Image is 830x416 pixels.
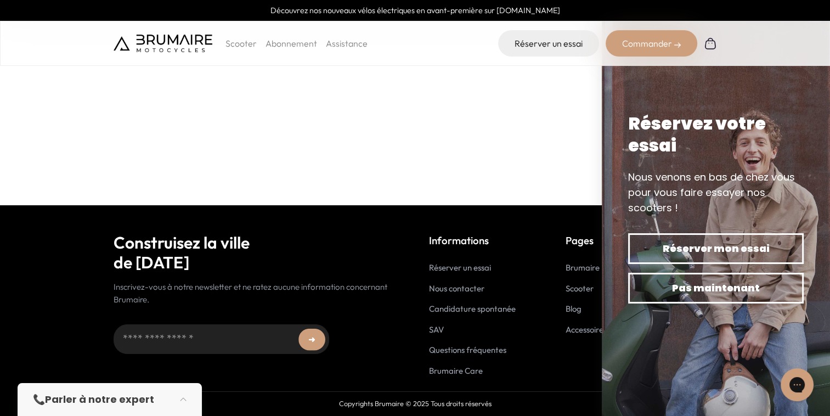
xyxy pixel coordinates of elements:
[606,30,697,57] div: Commander
[566,262,600,273] a: Brumaire
[775,364,819,405] iframe: Gorgias live chat messenger
[429,233,516,248] p: Informations
[429,324,444,335] a: SAV
[114,281,402,306] p: Inscrivez-vous à notre newsletter et ne ratez aucune information concernant Brumaire.
[498,30,599,57] a: Réserver un essai
[566,303,581,314] a: Blog
[114,35,212,52] img: Brumaire Motocycles
[429,366,483,376] a: Brumaire Care
[266,38,317,49] a: Abonnement
[566,233,607,248] p: Pages
[114,324,329,354] input: Adresse email...
[704,37,717,50] img: Panier
[566,283,594,294] a: Scooter
[674,42,681,48] img: right-arrow-2.png
[429,345,506,355] a: Questions fréquentes
[429,303,516,314] a: Candidature spontanée
[429,283,484,294] a: Nous contacter
[42,398,789,409] p: Copyrights Brumaire © 2025 Tous droits réservés
[298,328,325,350] button: ➜
[566,324,607,335] a: Accessoires
[225,37,257,50] p: Scooter
[326,38,368,49] a: Assistance
[429,262,491,273] a: Réserver un essai
[114,233,402,272] h2: Construisez la ville de [DATE]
